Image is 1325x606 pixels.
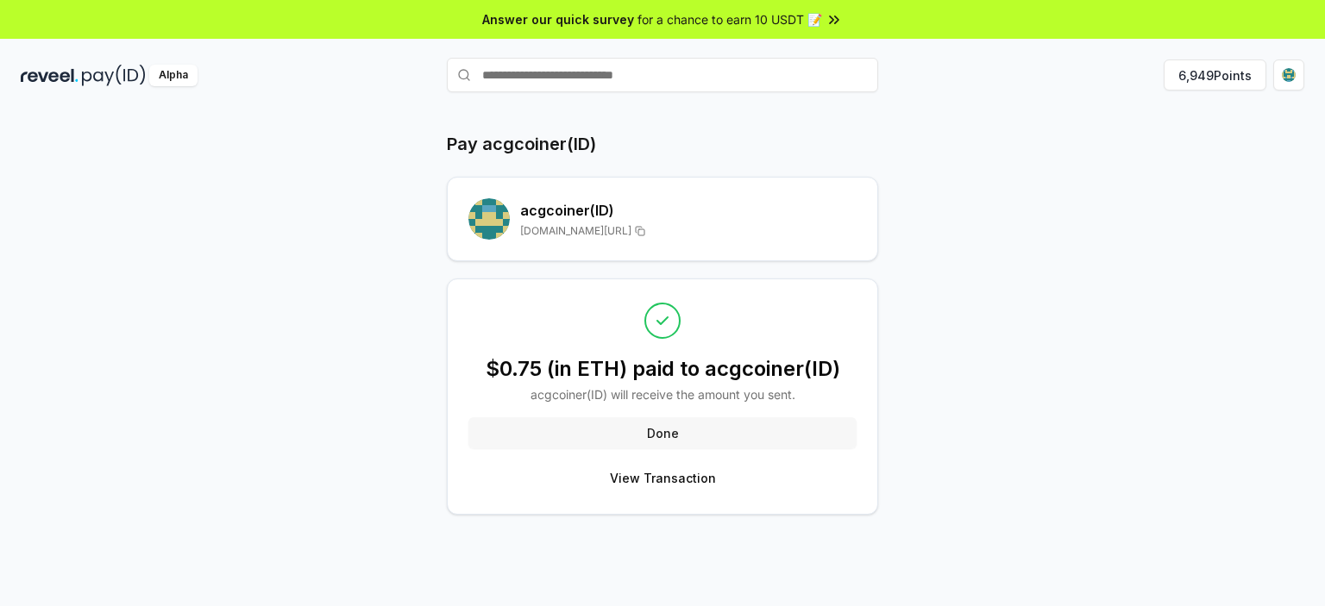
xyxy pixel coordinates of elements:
[447,132,596,156] h1: Pay acgcoiner(ID)
[82,65,146,86] img: pay_id
[482,10,634,28] span: Answer our quick survey
[149,65,198,86] div: Alpha
[468,417,857,448] button: Done
[468,462,857,493] button: View Transaction
[520,224,631,238] span: [DOMAIN_NAME][URL]
[1164,59,1266,91] button: 6,949Points
[21,65,78,86] img: reveel_dark
[486,355,840,383] h2: $0.75 (in ETH) paid to acgcoiner(ID)
[520,200,857,221] h2: acgcoiner (ID)
[531,386,795,403] p: acgcoiner (ID) will receive the amount you sent.
[637,10,822,28] span: for a chance to earn 10 USDT 📝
